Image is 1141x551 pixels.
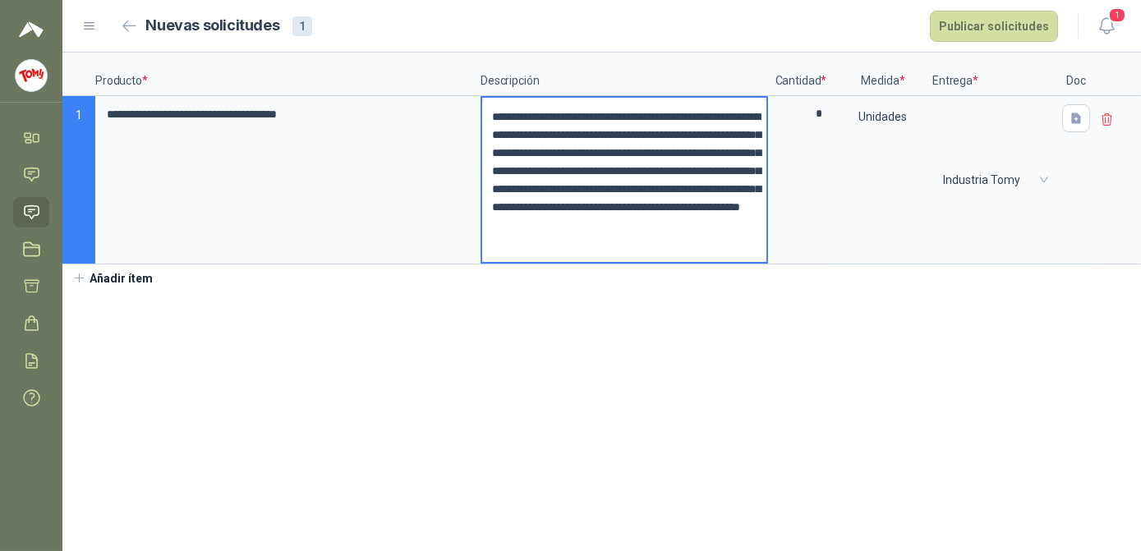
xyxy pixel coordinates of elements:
[834,53,932,96] p: Medida
[95,53,481,96] p: Producto
[482,262,581,277] p: Máximo 200 caracteres
[62,96,95,264] p: 1
[62,264,163,292] button: Añadir ítem
[146,14,280,38] h2: Nuevas solicitudes
[768,53,834,96] p: Cantidad
[1056,53,1097,96] p: Doc
[481,53,768,96] p: Descripción
[292,16,312,36] div: 1
[19,20,44,39] img: Logo peakr
[943,168,1045,192] span: Industria Tomy
[16,60,47,91] img: Company Logo
[1092,11,1121,41] button: 1
[932,53,1056,96] p: Entrega
[930,11,1058,42] button: Publicar solicitudes
[835,98,931,135] div: Unidades
[1108,7,1126,23] span: 1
